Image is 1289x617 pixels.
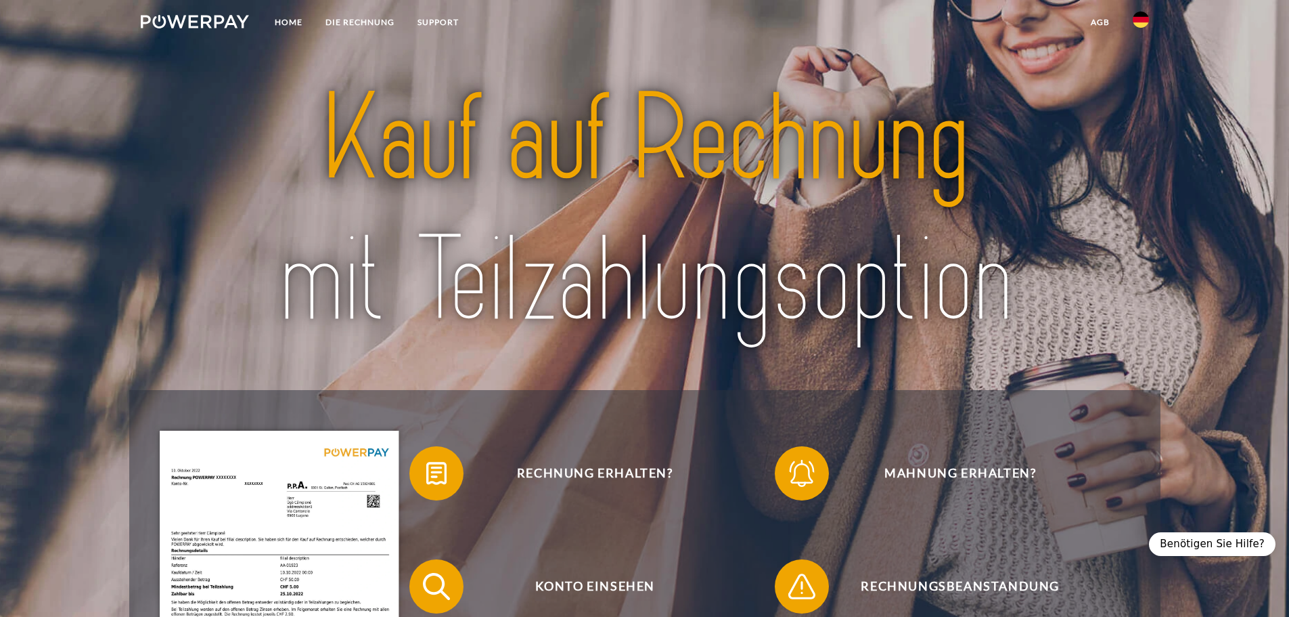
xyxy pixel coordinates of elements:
span: Konto einsehen [429,559,761,614]
button: Rechnungsbeanstandung [775,559,1127,614]
button: Konto einsehen [409,559,761,614]
span: Rechnungsbeanstandung [794,559,1126,614]
button: Rechnung erhalten? [409,446,761,501]
img: qb_search.svg [420,570,453,603]
div: Benötigen Sie Hilfe? [1149,532,1275,556]
img: qb_bell.svg [785,456,819,490]
img: de [1133,12,1149,28]
img: qb_bill.svg [420,456,453,490]
button: Mahnung erhalten? [775,446,1127,501]
span: Mahnung erhalten? [794,446,1126,501]
a: Home [263,10,314,35]
img: logo-powerpay-white.svg [141,15,250,28]
span: Rechnung erhalten? [429,446,761,501]
a: agb [1079,10,1121,35]
a: DIE RECHNUNG [314,10,406,35]
img: qb_warning.svg [785,570,819,603]
img: title-powerpay_de.svg [190,62,1099,358]
a: SUPPORT [406,10,470,35]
